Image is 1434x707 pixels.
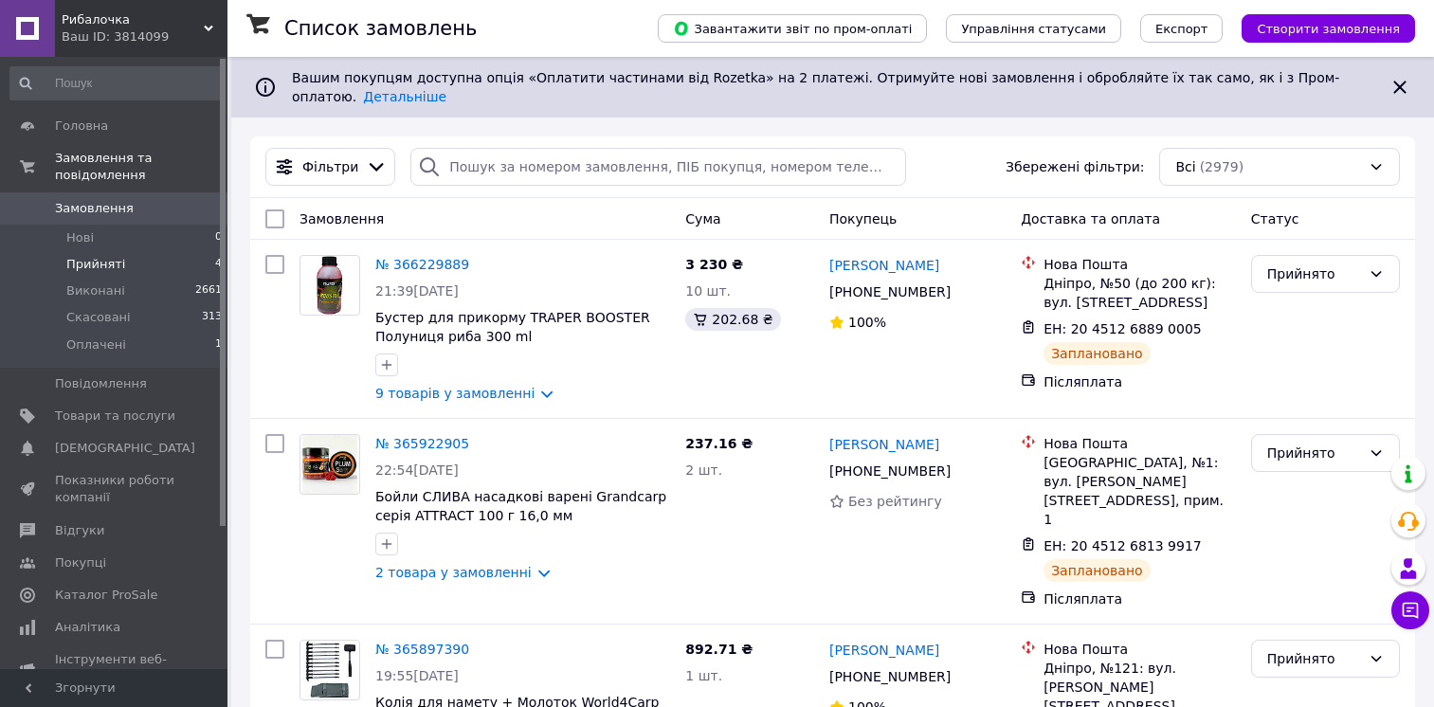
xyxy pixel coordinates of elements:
span: Cума [685,211,720,227]
span: Прийняті [66,256,125,273]
img: Фото товару [302,435,357,494]
span: 21:39[DATE] [375,283,459,299]
span: [PHONE_NUMBER] [829,463,951,479]
span: [PHONE_NUMBER] [829,669,951,684]
a: [PERSON_NAME] [829,256,939,275]
span: Замовлення [55,200,134,217]
span: Оплачені [66,336,126,353]
span: Виконані [66,282,125,299]
span: ЕН: 20 4512 6813 9917 [1044,538,1202,553]
span: Покупці [55,554,106,571]
span: Показники роботи компанії [55,472,175,506]
span: Статус [1251,211,1299,227]
span: 19:55[DATE] [375,668,459,683]
a: [PERSON_NAME] [829,641,939,660]
div: Прийнято [1267,263,1361,284]
span: Рибалочка [62,11,204,28]
span: 0 [215,229,222,246]
button: Управління статусами [946,14,1121,43]
div: Нова Пошта [1044,255,1236,274]
input: Пошук [9,66,224,100]
span: 313 [202,309,222,326]
a: Фото товару [300,640,360,700]
a: Бойли СЛИВА насадкові варені Grandcarp серія ATTRACT 100 г 16,0 мм [375,489,666,523]
span: 4 [215,256,222,273]
div: Прийнято [1267,443,1361,463]
span: Доставка та оплата [1021,211,1160,227]
span: Замовлення [300,211,384,227]
a: [PERSON_NAME] [829,435,939,454]
a: Створити замовлення [1223,20,1415,35]
div: 202.68 ₴ [685,308,780,331]
span: 22:54[DATE] [375,462,459,478]
span: Нові [66,229,94,246]
div: Дніпро, №50 (до 200 кг): вул. [STREET_ADDRESS] [1044,274,1236,312]
span: Каталог ProSale [55,587,157,604]
img: Фото товару [302,641,357,699]
span: 10 шт. [685,283,731,299]
span: Інструменти веб-майстра та SEO [55,651,175,685]
div: Заплановано [1044,559,1151,582]
span: Замовлення та повідомлення [55,150,227,184]
span: 1 шт. [685,668,722,683]
span: 100% [848,315,886,330]
span: 2661 [195,282,222,299]
div: Прийнято [1267,648,1361,669]
span: Управління статусами [961,22,1106,36]
span: Створити замовлення [1257,22,1400,36]
span: 3 230 ₴ [685,257,743,272]
h1: Список замовлень [284,17,477,40]
a: 9 товарів у замовленні [375,386,535,401]
div: Післяплата [1044,372,1236,391]
span: 1 [215,336,222,353]
div: Заплановано [1044,342,1151,365]
div: Нова Пошта [1044,434,1236,453]
span: [DEMOGRAPHIC_DATA] [55,440,195,457]
span: Всі [1175,157,1195,176]
img: Фото товару [302,256,357,315]
span: Скасовані [66,309,131,326]
span: Повідомлення [55,375,147,392]
div: Нова Пошта [1044,640,1236,659]
span: Товари та послуги [55,408,175,425]
span: Вашим покупцям доступна опція «Оплатити частинами від Rozetka» на 2 платежі. Отримуйте нові замов... [292,70,1339,104]
span: 237.16 ₴ [685,436,753,451]
a: Фото товару [300,255,360,316]
span: Головна [55,118,108,135]
a: № 365897390 [375,642,469,657]
button: Завантажити звіт по пром-оплаті [658,14,927,43]
span: [PHONE_NUMBER] [829,284,951,299]
span: Без рейтингу [848,494,942,509]
button: Чат з покупцем [1391,591,1429,629]
span: Експорт [1155,22,1208,36]
span: Відгуки [55,522,104,539]
a: Детальніше [363,89,446,104]
span: (2979) [1200,159,1244,174]
span: Збережені фільтри: [1006,157,1144,176]
span: Фільтри [302,157,358,176]
span: Завантажити звіт по пром-оплаті [673,20,912,37]
a: 2 товара у замовленні [375,565,532,580]
div: [GEOGRAPHIC_DATA], №1: вул. [PERSON_NAME][STREET_ADDRESS], прим. 1 [1044,453,1236,529]
input: Пошук за номером замовлення, ПІБ покупця, номером телефону, Email, номером накладної [410,148,906,186]
span: Покупець [829,211,897,227]
a: № 366229889 [375,257,469,272]
span: 892.71 ₴ [685,642,753,657]
span: 2 шт. [685,462,722,478]
div: Ваш ID: 3814099 [62,28,227,45]
span: ЕН: 20 4512 6889 0005 [1044,321,1202,336]
button: Експорт [1140,14,1224,43]
a: № 365922905 [375,436,469,451]
a: Фото товару [300,434,360,495]
div: Післяплата [1044,589,1236,608]
button: Створити замовлення [1242,14,1415,43]
a: Бустер для прикорму TRAPER BOOSTER Полуниця риба 300 ml [375,310,650,344]
span: Аналітика [55,619,120,636]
